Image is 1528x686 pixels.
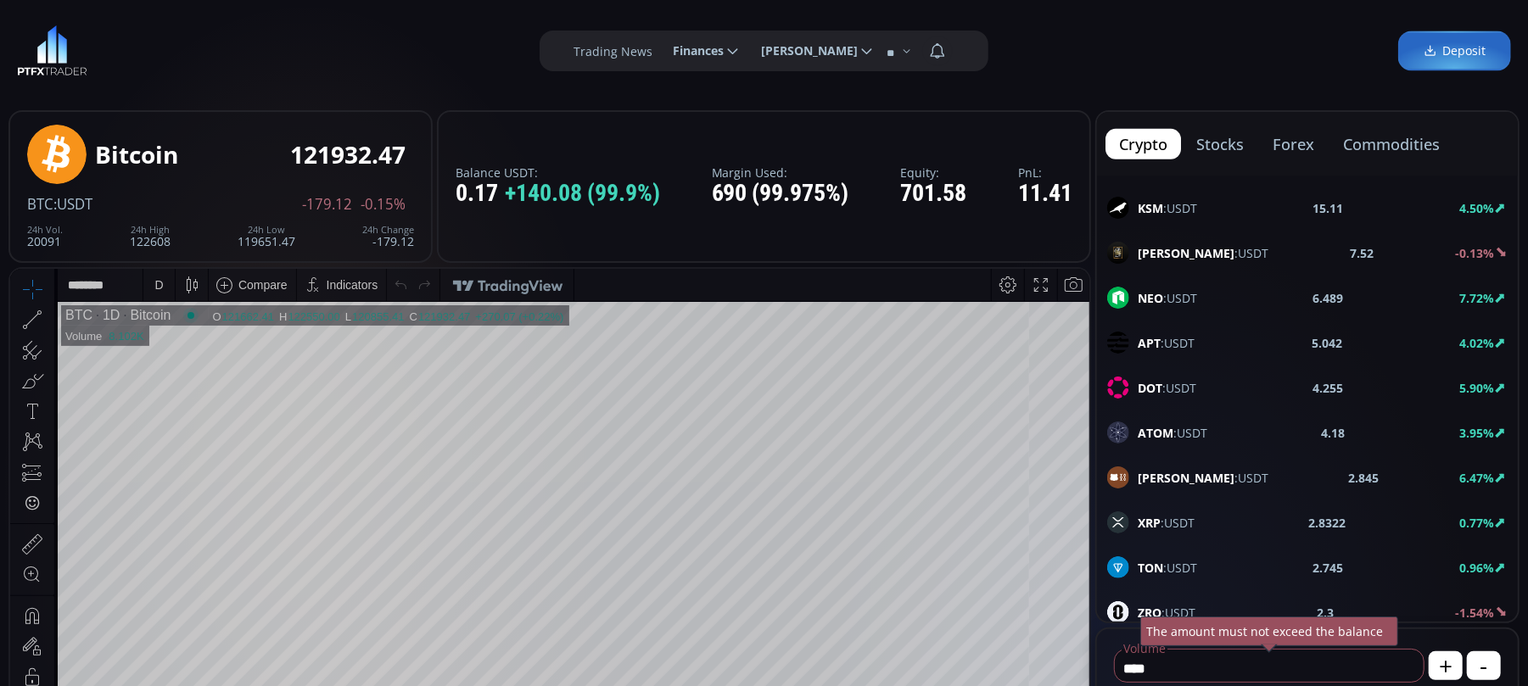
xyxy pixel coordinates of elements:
div: C [400,42,408,54]
div: Compare [228,9,277,23]
label: Balance USDT: [456,166,660,179]
span: +140.08 (99.9%) [505,181,660,207]
button: + [1429,651,1463,680]
b: XRP [1138,515,1161,531]
button: stocks [1183,129,1257,159]
div: 8.102K [98,61,133,74]
a: Deposit [1398,31,1511,71]
b: 4.50% [1459,200,1494,216]
button: commodities [1329,129,1453,159]
span: :USDT [1138,379,1196,397]
div: 11.41 [1018,181,1072,207]
b: 4.18 [1322,424,1346,442]
b: 4.02% [1459,335,1494,351]
span: :USDT [53,194,92,214]
b: 2.3 [1317,604,1334,622]
b: ATOM [1138,425,1173,441]
span: BTC [27,194,53,214]
div: 24h Low [238,225,295,235]
button: - [1467,651,1501,680]
div: Bitcoin [109,39,160,54]
div:  [15,226,29,243]
b: 6.47% [1459,470,1494,486]
b: 6.489 [1313,289,1344,307]
b: APT [1138,335,1161,351]
label: PnL: [1018,166,1072,179]
div: H [269,42,277,54]
b: 15.11 [1313,199,1344,217]
b: [PERSON_NAME] [1138,470,1234,486]
span: :USDT [1138,199,1197,217]
div: BTC [55,39,82,54]
b: ZRO [1138,605,1161,621]
b: TON [1138,560,1163,576]
span: -179.12 [302,197,352,212]
span: :USDT [1138,289,1197,307]
div: 119651.47 [238,225,295,248]
div: 20091 [27,225,63,248]
b: [PERSON_NAME] [1138,245,1234,261]
div: 24h Change [362,225,414,235]
img: LOGO [17,25,87,76]
div: 690 (99.975%) [712,181,849,207]
div: 24h High [130,225,171,235]
div: 121932.47 [290,142,406,168]
b: 5.90% [1459,380,1494,396]
span: :USDT [1138,244,1268,262]
label: Margin Used: [712,166,849,179]
b: 2.845 [1349,469,1380,487]
div: Bitcoin [95,142,178,168]
div: D [144,9,153,23]
div: O [202,42,211,54]
div: 120855.41 [342,42,394,54]
span: [PERSON_NAME] [749,34,858,68]
div: 0.17 [456,181,660,207]
b: -0.13% [1455,245,1494,261]
b: DOT [1138,380,1162,396]
div: 121662.41 [212,42,264,54]
b: -1.54% [1455,605,1494,621]
span: Finances [661,34,724,68]
div: 1D [82,39,109,54]
label: Equity: [900,166,966,179]
b: 3.95% [1459,425,1494,441]
label: Trading News [574,42,652,60]
span: :USDT [1138,604,1195,622]
span: :USDT [1138,334,1195,352]
div: +270.07 (+0.22%) [465,42,553,54]
span: :USDT [1138,514,1195,532]
span: :USDT [1138,424,1207,442]
div: The amount must not exceed the balance [1140,616,1398,646]
b: 7.52 [1350,244,1374,262]
b: 2.8322 [1308,514,1346,532]
span: :USDT [1138,469,1268,487]
div: 121932.47 [408,42,460,54]
button: crypto [1105,129,1181,159]
div: 122550.00 [277,42,329,54]
div: Volume [55,61,92,74]
b: 7.72% [1459,290,1494,306]
div: L [335,42,342,54]
b: NEO [1138,290,1163,306]
div: Indicators [316,9,368,23]
div: Market open [173,39,188,54]
b: 0.96% [1459,560,1494,576]
button: forex [1259,129,1328,159]
div: -179.12 [362,225,414,248]
b: 5.042 [1312,334,1342,352]
b: 4.255 [1313,379,1343,397]
b: 0.77% [1459,515,1494,531]
b: KSM [1138,200,1163,216]
div: 24h Vol. [27,225,63,235]
span: Deposit [1424,42,1486,60]
div: 701.58 [900,181,966,207]
span: :USDT [1138,559,1197,577]
span: -0.15% [361,197,406,212]
div: 122608 [130,225,171,248]
b: 2.745 [1313,559,1344,577]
